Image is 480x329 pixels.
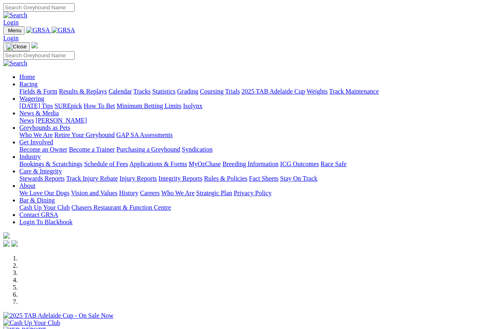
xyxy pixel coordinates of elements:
a: Isolynx [183,102,202,109]
a: Tracks [133,88,151,95]
a: Wagering [19,95,44,102]
a: Bookings & Scratchings [19,160,82,167]
a: Injury Reports [119,175,157,182]
a: Privacy Policy [234,189,272,196]
a: Who We Are [19,131,53,138]
a: Contact GRSA [19,211,58,218]
img: logo-grsa-white.png [3,232,10,239]
a: History [119,189,138,196]
a: Rules & Policies [204,175,247,182]
a: Login [3,35,19,42]
a: Home [19,73,35,80]
a: Breeding Information [222,160,278,167]
a: Grading [177,88,198,95]
img: GRSA [26,27,50,34]
a: Schedule of Fees [84,160,128,167]
img: 2025 TAB Adelaide Cup - On Sale Now [3,312,114,319]
img: Search [3,60,27,67]
a: Become a Trainer [69,146,115,153]
a: About [19,182,35,189]
div: Racing [19,88,477,95]
a: Login To Blackbook [19,219,73,225]
a: Track Injury Rebate [66,175,118,182]
a: We Love Our Dogs [19,189,69,196]
div: Care & Integrity [19,175,477,182]
a: Chasers Restaurant & Function Centre [71,204,171,211]
a: Coursing [200,88,224,95]
a: Results & Replays [59,88,107,95]
input: Search [3,51,75,60]
span: Menu [8,27,21,33]
img: facebook.svg [3,240,10,247]
a: News [19,117,34,124]
a: Retire Your Greyhound [54,131,115,138]
a: Stewards Reports [19,175,64,182]
img: logo-grsa-white.png [31,42,38,48]
a: GAP SA Assessments [116,131,173,138]
div: News & Media [19,117,477,124]
a: Trials [225,88,240,95]
a: 2025 TAB Adelaide Cup [241,88,305,95]
a: Careers [140,189,160,196]
div: Bar & Dining [19,204,477,211]
button: Toggle navigation [3,42,30,51]
a: Strategic Plan [196,189,232,196]
a: Minimum Betting Limits [116,102,181,109]
a: How To Bet [84,102,115,109]
a: Calendar [108,88,132,95]
div: Wagering [19,102,477,110]
a: Get Involved [19,139,53,146]
a: Who We Are [161,189,195,196]
a: Cash Up Your Club [19,204,70,211]
img: twitter.svg [11,240,18,247]
a: MyOzChase [189,160,221,167]
a: Stay On Track [280,175,317,182]
a: SUREpick [54,102,82,109]
a: Race Safe [320,160,346,167]
a: News & Media [19,110,59,117]
a: Purchasing a Greyhound [116,146,180,153]
a: Fields & Form [19,88,57,95]
img: Cash Up Your Club [3,319,60,327]
img: Close [6,44,27,50]
a: Industry [19,153,41,160]
input: Search [3,3,75,12]
div: About [19,189,477,197]
img: GRSA [52,27,75,34]
a: Fact Sheets [249,175,278,182]
div: Get Involved [19,146,477,153]
a: Racing [19,81,37,87]
a: Care & Integrity [19,168,62,175]
a: Integrity Reports [158,175,202,182]
a: Login [3,19,19,26]
a: Statistics [152,88,176,95]
a: Bar & Dining [19,197,55,204]
div: Industry [19,160,477,168]
a: ICG Outcomes [280,160,319,167]
a: Syndication [182,146,212,153]
a: Become an Owner [19,146,67,153]
a: Weights [307,88,328,95]
a: [PERSON_NAME] [35,117,87,124]
a: Applications & Forms [129,160,187,167]
a: Greyhounds as Pets [19,124,70,131]
a: Track Maintenance [329,88,379,95]
a: [DATE] Tips [19,102,53,109]
button: Toggle navigation [3,26,25,35]
a: Vision and Values [71,189,117,196]
img: Search [3,12,27,19]
div: Greyhounds as Pets [19,131,477,139]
